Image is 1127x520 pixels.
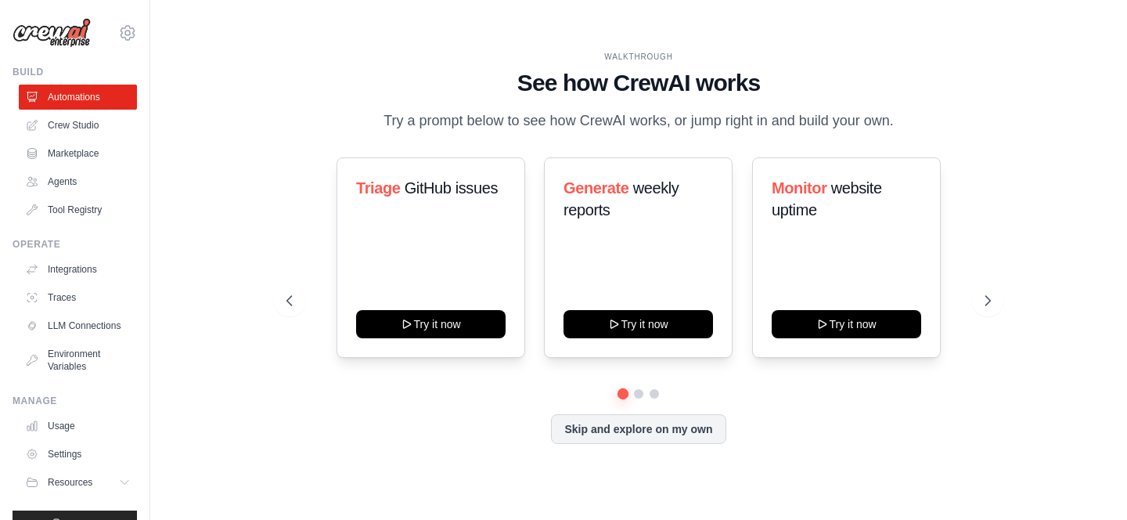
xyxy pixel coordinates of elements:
[405,179,498,197] span: GitHub issues
[13,18,91,48] img: Logo
[772,179,882,218] span: website uptime
[356,310,506,338] button: Try it now
[19,413,137,439] a: Usage
[551,414,726,444] button: Skip and explore on my own
[19,285,137,310] a: Traces
[563,179,629,197] span: Generate
[19,169,137,194] a: Agents
[19,257,137,282] a: Integrations
[286,69,990,97] h1: See how CrewAI works
[356,179,401,197] span: Triage
[13,66,137,78] div: Build
[13,238,137,251] div: Operate
[286,51,990,63] div: WALKTHROUGH
[48,476,92,489] span: Resources
[19,141,137,166] a: Marketplace
[19,313,137,338] a: LLM Connections
[772,179,827,197] span: Monitor
[19,197,137,222] a: Tool Registry
[19,113,137,138] a: Crew Studio
[19,442,137,467] a: Settings
[13,395,137,407] div: Manage
[19,470,137,495] button: Resources
[19,341,137,379] a: Environment Variables
[772,310,921,338] button: Try it now
[563,310,713,338] button: Try it now
[376,110,902,132] p: Try a prompt below to see how CrewAI works, or jump right in and build your own.
[19,85,137,110] a: Automations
